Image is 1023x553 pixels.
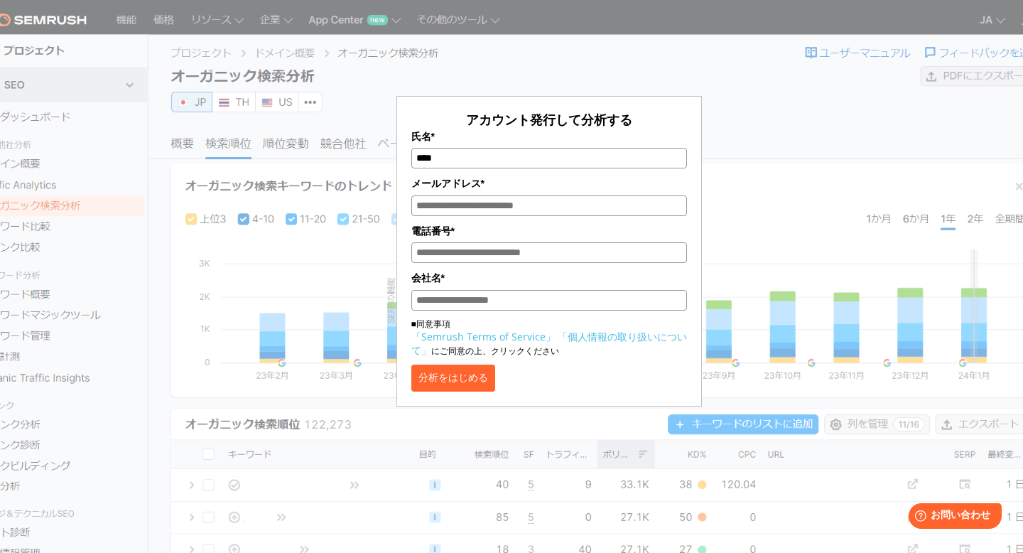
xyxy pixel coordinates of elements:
span: アカウント発行して分析する [466,111,632,128]
a: 「Semrush Terms of Service」 [411,330,556,343]
label: 電話番号* [411,223,687,239]
p: ■同意事項 にご同意の上、クリックください [411,318,687,358]
button: 分析をはじめる [411,365,495,392]
label: メールアドレス* [411,176,687,191]
a: 「個人情報の取り扱いについて」 [411,330,687,357]
iframe: Help widget launcher [897,498,1007,537]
